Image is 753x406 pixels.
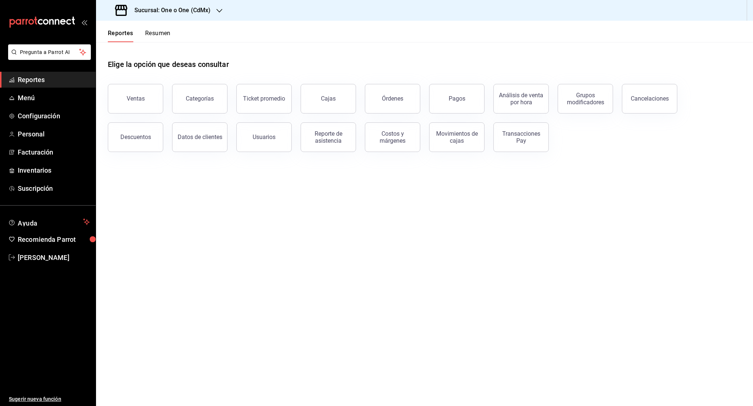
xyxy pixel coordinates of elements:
[365,122,420,152] button: Costos y márgenes
[5,54,91,61] a: Pregunta a Parrot AI
[498,130,544,144] div: Transacciones Pay
[9,395,90,403] span: Sugerir nueva función
[429,84,485,114] button: Pagos
[236,84,292,114] button: Ticket promedio
[558,84,613,114] button: Grupos modificadores
[108,59,229,70] h1: Elige la opción que deseas consultar
[434,130,480,144] div: Movimientos de cajas
[18,253,90,263] span: [PERSON_NAME]
[127,95,145,102] div: Ventas
[8,44,91,60] button: Pregunta a Parrot AI
[493,84,549,114] button: Análisis de venta por hora
[301,122,356,152] button: Reporte de asistencia
[305,130,351,144] div: Reporte de asistencia
[493,122,549,152] button: Transacciones Pay
[243,95,285,102] div: Ticket promedio
[20,48,79,56] span: Pregunta a Parrot AI
[18,129,90,139] span: Personal
[81,19,87,25] button: open_drawer_menu
[562,92,608,106] div: Grupos modificadores
[18,183,90,193] span: Suscripción
[622,84,677,114] button: Cancelaciones
[108,30,133,42] button: Reportes
[321,95,336,102] div: Cajas
[498,92,544,106] div: Análisis de venta por hora
[18,147,90,157] span: Facturación
[108,84,163,114] button: Ventas
[18,234,90,244] span: Recomienda Parrot
[382,95,403,102] div: Órdenes
[253,133,275,141] div: Usuarios
[172,122,227,152] button: Datos de clientes
[370,130,415,144] div: Costos y márgenes
[120,133,151,141] div: Descuentos
[365,84,420,114] button: Órdenes
[429,122,485,152] button: Movimientos de cajas
[18,217,80,226] span: Ayuda
[301,84,356,114] button: Cajas
[449,95,465,102] div: Pagos
[631,95,669,102] div: Cancelaciones
[236,122,292,152] button: Usuarios
[186,95,214,102] div: Categorías
[18,93,90,103] span: Menú
[108,30,171,42] div: navigation tabs
[172,84,227,114] button: Categorías
[108,122,163,152] button: Descuentos
[18,75,90,85] span: Reportes
[18,111,90,121] span: Configuración
[178,133,222,141] div: Datos de clientes
[145,30,171,42] button: Resumen
[18,165,90,175] span: Inventarios
[129,6,211,15] h3: Sucursal: One o One (CdMx)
